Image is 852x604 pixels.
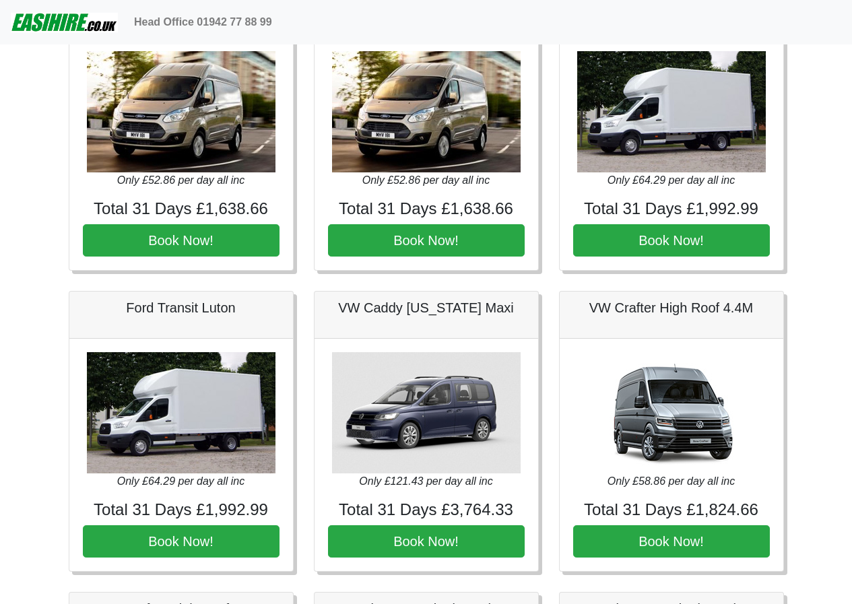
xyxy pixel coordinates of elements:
[328,300,525,316] h5: VW Caddy [US_STATE] Maxi
[117,475,244,487] i: Only £64.29 per day all inc
[328,199,525,219] h4: Total 31 Days £1,638.66
[87,352,275,473] img: Ford Transit Luton
[332,51,521,172] img: Ford Transit LWB High Roof
[573,199,770,219] h4: Total 31 Days £1,992.99
[83,300,280,316] h5: Ford Transit Luton
[573,525,770,558] button: Book Now!
[117,174,244,186] i: Only £52.86 per day all inc
[577,51,766,172] img: Ford Transit Luton
[573,300,770,316] h5: VW Crafter High Roof 4.4M
[87,51,275,172] img: Ford Transit LWB High Roof
[328,224,525,257] button: Book Now!
[608,475,735,487] i: Only £58.86 per day all inc
[83,500,280,520] h4: Total 31 Days £1,992.99
[328,500,525,520] h4: Total 31 Days £3,764.33
[11,9,118,36] img: easihire_logo_small.png
[129,9,277,36] a: Head Office 01942 77 88 99
[608,174,735,186] i: Only £64.29 per day all inc
[332,352,521,473] img: VW Caddy California Maxi
[134,16,272,28] b: Head Office 01942 77 88 99
[83,525,280,558] button: Book Now!
[362,174,490,186] i: Only £52.86 per day all inc
[577,352,766,473] img: VW Crafter High Roof 4.4M
[359,475,492,487] i: Only £121.43 per day all inc
[328,525,525,558] button: Book Now!
[83,224,280,257] button: Book Now!
[573,500,770,520] h4: Total 31 Days £1,824.66
[573,224,770,257] button: Book Now!
[83,199,280,219] h4: Total 31 Days £1,638.66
